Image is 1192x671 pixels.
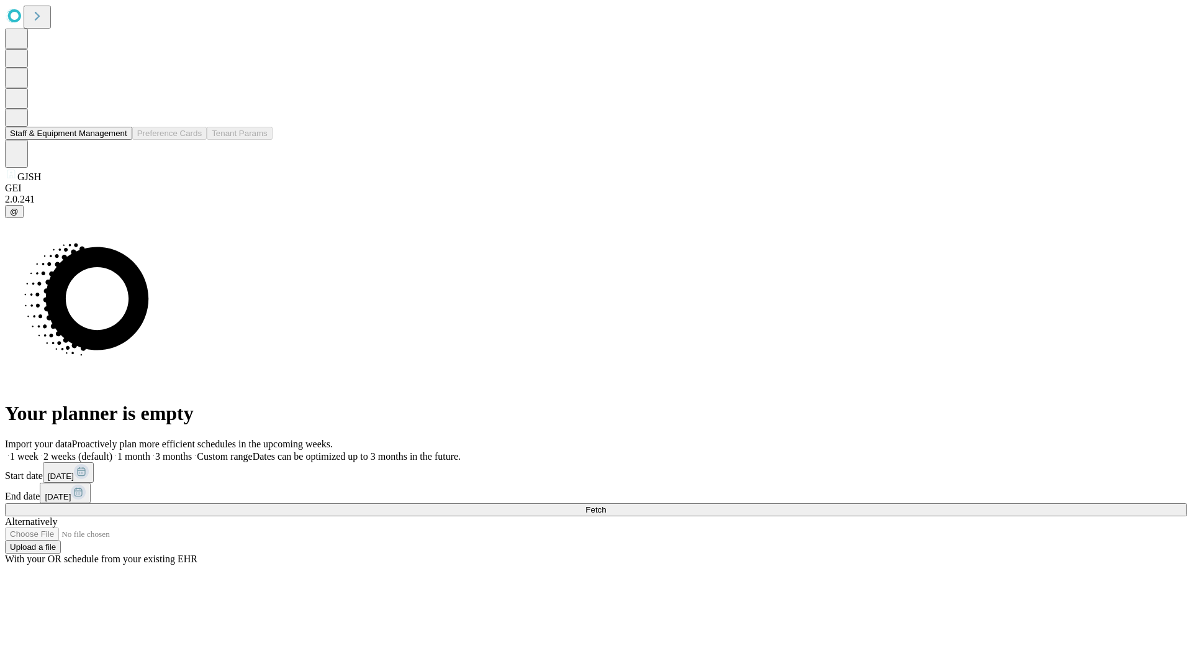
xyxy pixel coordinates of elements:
button: Upload a file [5,541,61,554]
span: Alternatively [5,516,57,527]
button: [DATE] [40,483,91,503]
span: With your OR schedule from your existing EHR [5,554,197,564]
span: @ [10,207,19,216]
button: Fetch [5,503,1187,516]
span: [DATE] [48,472,74,481]
button: Staff & Equipment Management [5,127,132,140]
div: Start date [5,462,1187,483]
div: GEI [5,183,1187,194]
button: @ [5,205,24,218]
button: Tenant Params [207,127,273,140]
span: [DATE] [45,492,71,501]
span: Custom range [197,451,252,462]
span: Import your data [5,439,72,449]
span: Proactively plan more efficient schedules in the upcoming weeks. [72,439,333,449]
h1: Your planner is empty [5,402,1187,425]
button: [DATE] [43,462,94,483]
span: 3 months [155,451,192,462]
span: Fetch [585,505,606,514]
span: 1 month [117,451,150,462]
div: 2.0.241 [5,194,1187,205]
button: Preference Cards [132,127,207,140]
span: 1 week [10,451,38,462]
span: 2 weeks (default) [43,451,112,462]
div: End date [5,483,1187,503]
span: GJSH [17,171,41,182]
span: Dates can be optimized up to 3 months in the future. [253,451,461,462]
